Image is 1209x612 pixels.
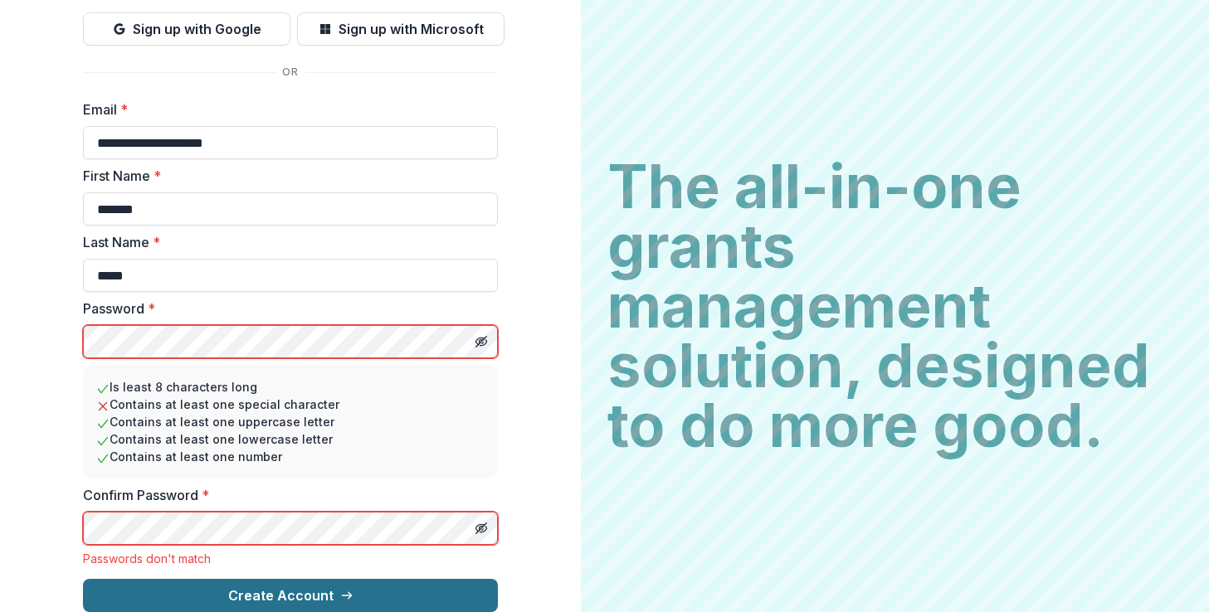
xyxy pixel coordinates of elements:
label: First Name [83,166,488,186]
li: Contains at least one uppercase letter [96,413,485,430]
label: Last Name [83,232,488,252]
button: Sign up with Google [83,12,290,46]
li: Contains at least one lowercase letter [96,430,485,448]
label: Password [83,299,488,318]
button: Sign up with Microsoft [297,12,505,46]
li: Is least 8 characters long [96,378,485,396]
li: Contains at least one number [96,448,485,465]
button: Create Account [83,579,498,612]
button: Toggle password visibility [468,515,495,542]
div: Passwords don't match [83,551,498,566]
li: Contains at least one special character [96,396,485,413]
button: Toggle password visibility [468,328,495,355]
label: Email [83,100,488,119]
label: Confirm Password [83,485,488,505]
